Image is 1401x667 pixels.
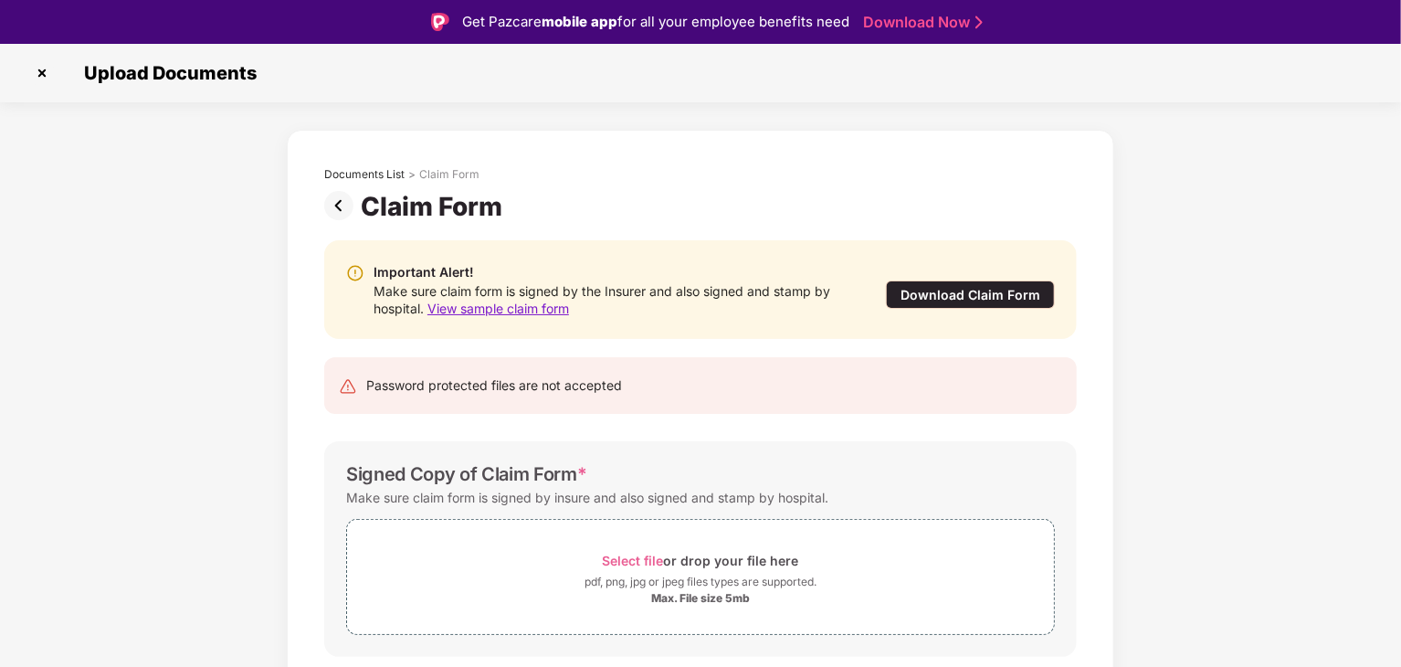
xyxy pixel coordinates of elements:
div: Signed Copy of Claim Form [346,463,587,485]
span: Select file [603,553,664,568]
a: Download Now [863,13,977,32]
div: Documents List [324,167,405,182]
img: svg+xml;base64,PHN2ZyBpZD0iV2FybmluZ18tXzIweDIwIiBkYXRhLW5hbWU9Ildhcm5pbmcgLSAyMHgyMCIgeG1sbnM9Im... [346,264,364,282]
span: Select fileor drop your file herepdf, png, jpg or jpeg files types are supported.Max. File size 5mb [347,534,1054,620]
span: Upload Documents [66,62,266,84]
img: svg+xml;base64,PHN2ZyBpZD0iUHJldi0zMngzMiIgeG1sbnM9Imh0dHA6Ly93d3cudzMub3JnLzIwMDAvc3ZnIiB3aWR0aD... [324,191,361,220]
div: or drop your file here [603,548,799,573]
strong: mobile app [542,13,617,30]
img: svg+xml;base64,PHN2ZyB4bWxucz0iaHR0cDovL3d3dy53My5vcmcvMjAwMC9zdmciIHdpZHRoPSIyNCIgaGVpZ2h0PSIyNC... [339,377,357,396]
span: View sample claim form [427,301,569,316]
div: Claim Form [361,191,510,222]
div: Password protected files are not accepted [366,376,622,396]
div: Max. File size 5mb [651,591,750,606]
img: Stroke [975,13,983,32]
div: Claim Form [419,167,479,182]
div: Important Alert! [374,262,848,282]
div: Make sure claim form is signed by insure and also signed and stamp by hospital. [346,485,828,510]
div: Get Pazcare for all your employee benefits need [462,11,849,33]
div: > [408,167,416,182]
img: Logo [431,13,449,31]
div: pdf, png, jpg or jpeg files types are supported. [585,573,816,591]
img: svg+xml;base64,PHN2ZyBpZD0iQ3Jvc3MtMzJ4MzIiIHhtbG5zPSJodHRwOi8vd3d3LnczLm9yZy8yMDAwL3N2ZyIgd2lkdG... [27,58,57,88]
div: Download Claim Form [886,281,1055,309]
div: Make sure claim form is signed by the Insurer and also signed and stamp by hospital. [374,282,848,317]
